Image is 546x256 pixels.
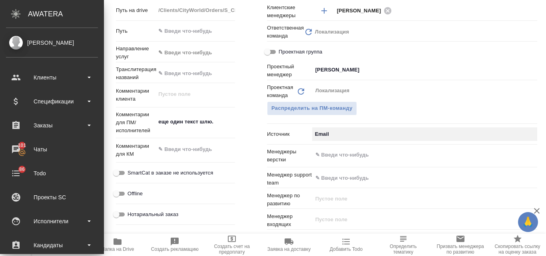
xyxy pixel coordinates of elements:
div: ✎ Введи что-нибудь [158,49,225,57]
p: Транслитерация названий [116,65,155,81]
div: [PERSON_NAME] [6,38,98,47]
input: ✎ Введи что-нибудь [155,25,235,37]
p: Направление услуг [116,45,155,61]
span: 86 [14,165,30,173]
span: Призвать менеджера по развитию [436,244,484,255]
p: Источник [267,130,312,138]
span: 101 [13,141,31,149]
p: Путь на drive [116,6,155,14]
p: Путь [116,27,155,35]
input: ✎ Введи что-нибудь [315,150,508,160]
div: [PERSON_NAME] [337,6,395,16]
button: Open [533,177,534,179]
button: Скопировать ссылку на оценку заказа [489,234,546,256]
div: Email [312,127,537,141]
input: ✎ Введи что-нибудь [315,173,508,183]
button: Open [533,10,534,12]
a: Проекты SC [2,187,102,207]
button: Open [533,154,534,156]
p: Комментарии для ПМ/исполнителей [116,111,155,135]
button: Распределить на ПМ-команду [267,101,357,115]
span: Скопировать ссылку на оценку заказа [494,244,541,255]
div: AWATERA [28,6,104,22]
div: Клиенты [6,71,98,83]
p: Менеджер по продажам [267,233,312,249]
button: Призвать менеджера по развитию [432,234,489,256]
div: Исполнители [6,215,98,227]
span: Папка на Drive [101,246,134,252]
p: Менеджер support team [267,171,312,187]
div: Локализация [312,25,537,39]
span: Заявка на доставку [267,246,311,252]
span: 🙏 [521,214,535,230]
a: 86Todo [2,163,102,183]
button: Заявка на доставку [261,234,318,256]
p: Менеджеры верстки [267,148,312,164]
button: Создать счет на предоплату [203,234,261,256]
div: Кандидаты [6,239,98,251]
p: Проектная команда [267,83,296,99]
button: Добавить Todo [317,234,375,256]
p: Комментарии клиента [116,87,155,103]
button: Определить тематику [375,234,432,256]
div: Спецификации [6,95,98,107]
p: Проектный менеджер [267,63,312,79]
span: SmartCat в заказе не используется [128,169,213,177]
div: Чаты [6,143,98,155]
span: Создать рекламацию [151,246,199,252]
span: Offline [128,190,143,198]
span: [PERSON_NAME] [337,7,386,15]
span: Создать счет на предоплату [208,244,256,255]
div: ✎ Введи что-нибудь [155,46,235,60]
div: Todo [6,167,98,179]
p: Менеджер входящих [267,212,312,228]
span: Проектная группа [279,48,322,56]
p: Менеджер по развитию [267,192,312,208]
a: 101Чаты [2,139,102,159]
span: В заказе уже есть ответственный ПМ или ПМ группа [267,101,357,115]
input: Пустое поле [315,214,518,224]
div: Проекты SC [6,191,98,203]
span: Нотариальный заказ [128,210,178,218]
span: Определить тематику [379,244,427,255]
textarea: еще один текст шлю. [155,115,235,129]
button: 🙏 [518,212,538,232]
button: Добавить менеджера [315,1,334,20]
div: Заказы [6,119,98,131]
input: ✎ Введи что-нибудь [155,67,235,79]
p: Ответственная команда [267,24,304,40]
button: Папка на Drive [89,234,146,256]
span: Распределить на ПМ-команду [271,104,353,113]
p: Комментарии для КМ [116,142,155,158]
button: Создать рекламацию [146,234,203,256]
p: Клиентские менеджеры [267,4,312,20]
input: Пустое поле [155,4,235,16]
button: Open [533,69,534,71]
input: Пустое поле [315,194,518,203]
span: Добавить Todo [330,246,363,252]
